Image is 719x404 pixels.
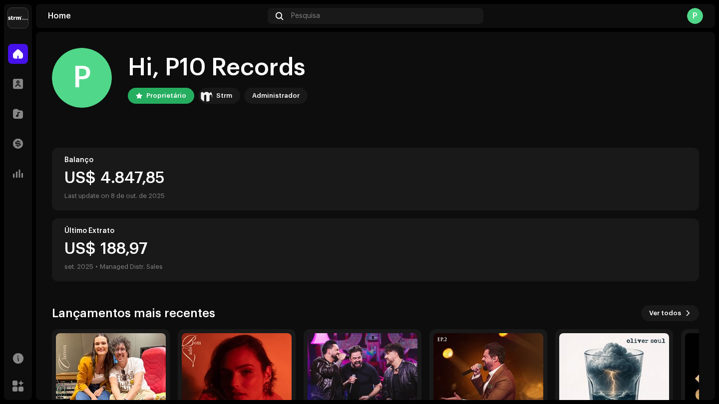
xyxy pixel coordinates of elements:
re-o-card-value: Último Extrato [52,218,699,281]
div: Managed Distr. Sales [100,261,163,273]
div: Hi, P10 Records [128,52,308,84]
div: P [687,8,703,24]
span: Pesquisa [291,12,320,20]
img: 408b884b-546b-4518-8448-1008f9c76b02 [200,90,212,102]
div: Last update on 8 de out. de 2025 [64,190,687,202]
img: 408b884b-546b-4518-8448-1008f9c76b02 [8,8,28,28]
span: Ver todos [649,303,681,323]
div: set. 2025 [64,261,93,273]
div: • [95,261,98,273]
div: Home [48,12,264,20]
div: Proprietário [146,90,186,102]
div: Último Extrato [64,227,687,235]
div: Administrador [252,90,300,102]
div: Balanço [64,156,687,164]
div: Strm [216,90,232,102]
re-o-card-value: Balanço [52,148,699,210]
button: Ver todos [641,305,699,321]
h3: Lançamentos mais recentes [52,305,215,321]
div: P [52,48,112,108]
